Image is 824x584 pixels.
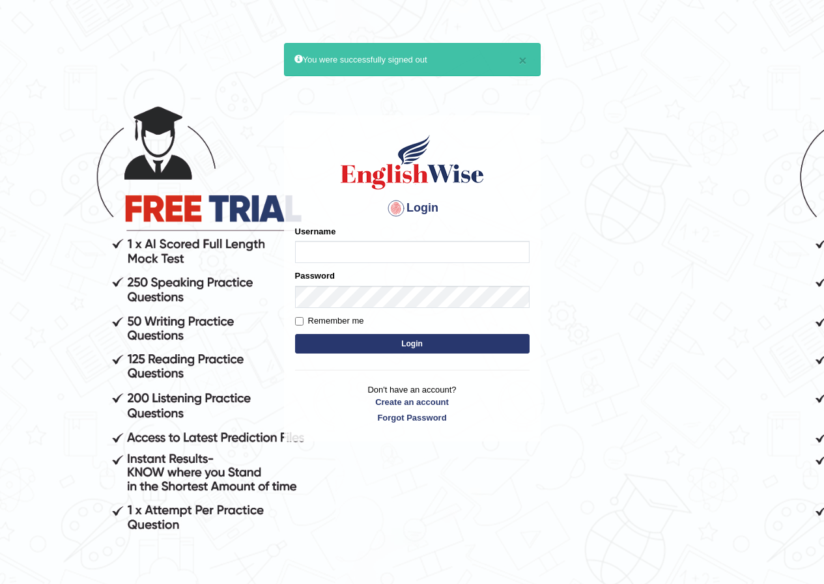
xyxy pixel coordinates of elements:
p: Don't have an account? [295,383,530,424]
input: Remember me [295,317,304,326]
label: Remember me [295,314,364,327]
div: You were successfully signed out [284,43,541,76]
h4: Login [295,198,530,219]
button: × [519,53,526,67]
label: Password [295,270,335,282]
a: Create an account [295,396,530,408]
a: Forgot Password [295,411,530,424]
button: Login [295,334,530,354]
label: Username [295,225,336,238]
img: Logo of English Wise sign in for intelligent practice with AI [338,133,487,191]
